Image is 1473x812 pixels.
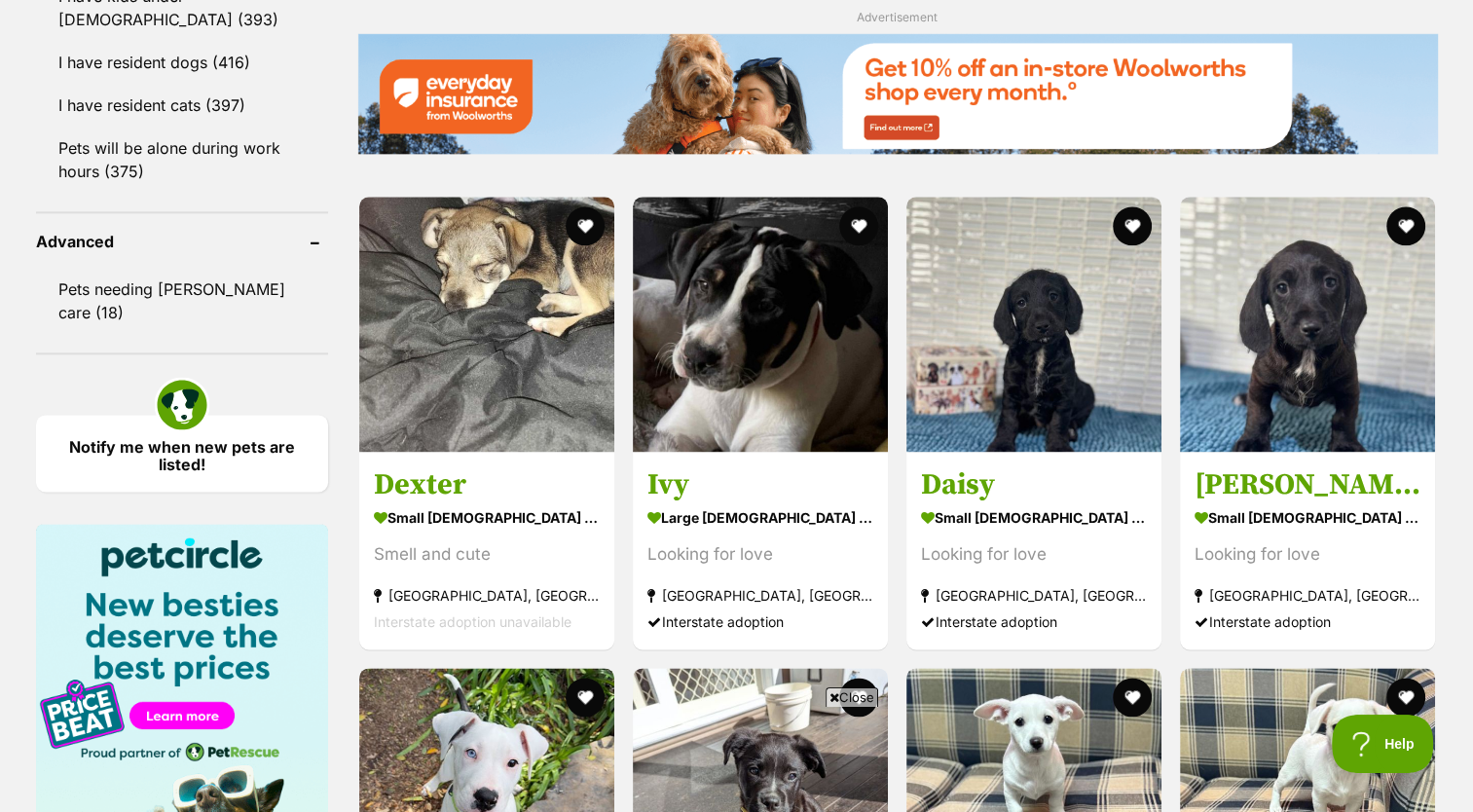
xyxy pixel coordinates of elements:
[839,206,878,245] button: favourite
[906,452,1161,649] a: Daisy small [DEMOGRAPHIC_DATA] Dog Looking for love [GEOGRAPHIC_DATA], [GEOGRAPHIC_DATA] Intersta...
[566,206,605,245] button: favourite
[36,128,328,192] a: Pets will be alone during work hours (375)
[383,715,1091,802] iframe: Advertisement
[374,541,600,568] div: Smell and cute
[647,466,873,503] h3: Ivy
[839,678,878,717] button: favourite
[921,582,1147,609] strong: [GEOGRAPHIC_DATA], [GEOGRAPHIC_DATA]
[921,466,1147,503] h3: Daisy
[36,42,328,83] a: I have resident dogs (416)
[647,541,873,568] div: Looking for love
[36,269,328,333] a: Pets needing [PERSON_NAME] care (18)
[1387,206,1426,245] button: favourite
[857,10,938,24] span: Advertisement
[1113,206,1152,245] button: favourite
[1180,197,1435,452] img: Dudley - Poodle (Toy) x Dachshund Dog
[36,85,328,126] a: I have resident cats (397)
[566,678,605,717] button: favourite
[374,466,600,503] h3: Dexter
[1113,678,1152,717] button: favourite
[921,503,1147,532] strong: small [DEMOGRAPHIC_DATA] Dog
[359,452,614,649] a: Dexter small [DEMOGRAPHIC_DATA] Dog Smell and cute [GEOGRAPHIC_DATA], [GEOGRAPHIC_DATA] Interstat...
[633,197,888,452] img: Ivy - Shar Pei Dog
[633,452,888,649] a: Ivy large [DEMOGRAPHIC_DATA] Dog Looking for love [GEOGRAPHIC_DATA], [GEOGRAPHIC_DATA] Interstate...
[1195,582,1420,609] strong: [GEOGRAPHIC_DATA], [GEOGRAPHIC_DATA]
[647,503,873,532] strong: large [DEMOGRAPHIC_DATA] Dog
[357,33,1438,157] a: Everyday Insurance promotional banner
[1180,452,1435,649] a: [PERSON_NAME] small [DEMOGRAPHIC_DATA] Dog Looking for love [GEOGRAPHIC_DATA], [GEOGRAPHIC_DATA] ...
[1195,503,1420,532] strong: small [DEMOGRAPHIC_DATA] Dog
[357,33,1438,153] img: Everyday Insurance promotional banner
[1387,678,1426,717] button: favourite
[921,541,1147,568] div: Looking for love
[36,415,328,492] a: Notify me when new pets are listed!
[1332,715,1434,773] iframe: Help Scout Beacon - Open
[647,582,873,609] strong: [GEOGRAPHIC_DATA], [GEOGRAPHIC_DATA]
[1195,466,1420,503] h3: [PERSON_NAME]
[1195,609,1420,635] div: Interstate adoption
[374,582,600,609] strong: [GEOGRAPHIC_DATA], [GEOGRAPHIC_DATA]
[906,197,1161,452] img: Daisy - Poodle (Toy) x Dachshund Dog
[374,613,571,630] span: Interstate adoption unavailable
[921,609,1147,635] div: Interstate adoption
[647,609,873,635] div: Interstate adoption
[826,687,878,707] span: Close
[359,197,614,452] img: Dexter - Fox Terrier (Miniature) Dog
[36,233,328,250] header: Advanced
[374,503,600,532] strong: small [DEMOGRAPHIC_DATA] Dog
[1195,541,1420,568] div: Looking for love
